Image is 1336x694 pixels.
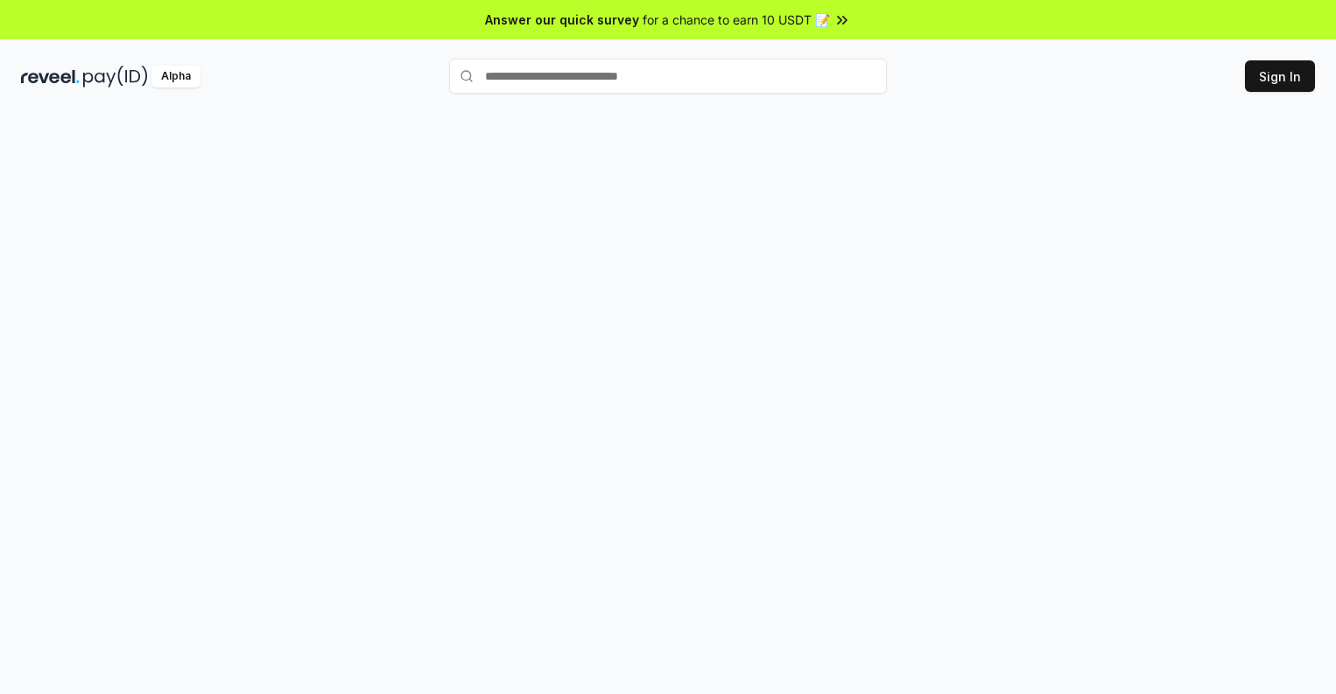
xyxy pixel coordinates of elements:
[83,66,148,88] img: pay_id
[21,66,80,88] img: reveel_dark
[643,11,830,29] span: for a chance to earn 10 USDT 📝
[1245,60,1315,92] button: Sign In
[485,11,639,29] span: Answer our quick survey
[151,66,200,88] div: Alpha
